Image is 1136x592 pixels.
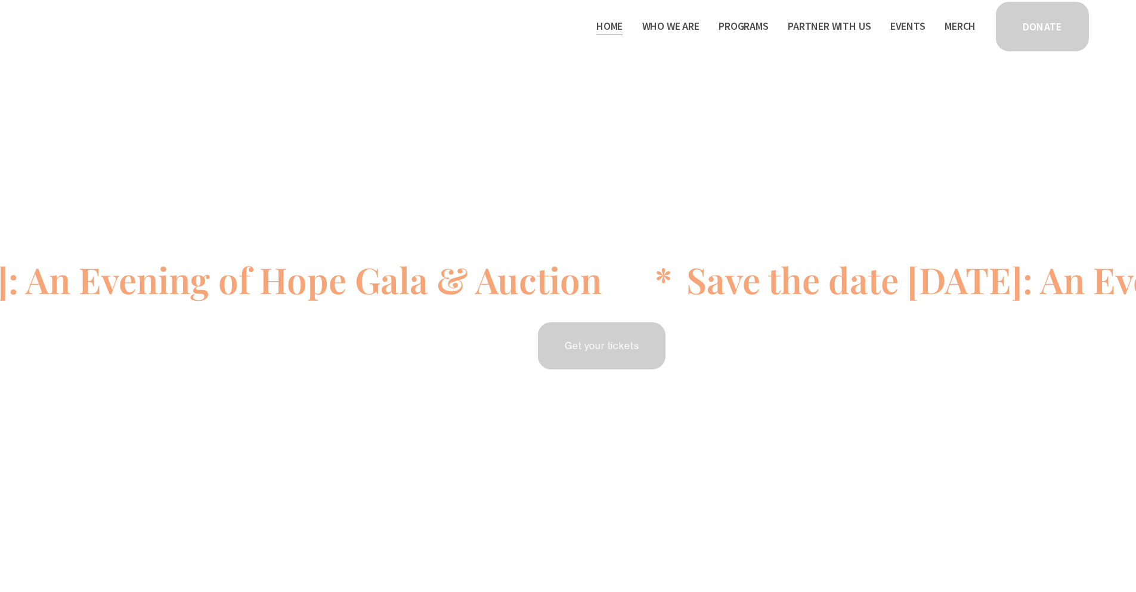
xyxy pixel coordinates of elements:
a: Merch [945,17,976,36]
span: Partner With Us [788,18,871,35]
a: folder dropdown [642,17,699,36]
a: folder dropdown [719,17,769,36]
a: folder dropdown [788,17,871,36]
a: Events [890,17,925,36]
a: Home [596,17,623,36]
span: Who We Are [642,18,699,35]
span: Programs [719,18,769,35]
a: Get your tickets [536,320,667,371]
